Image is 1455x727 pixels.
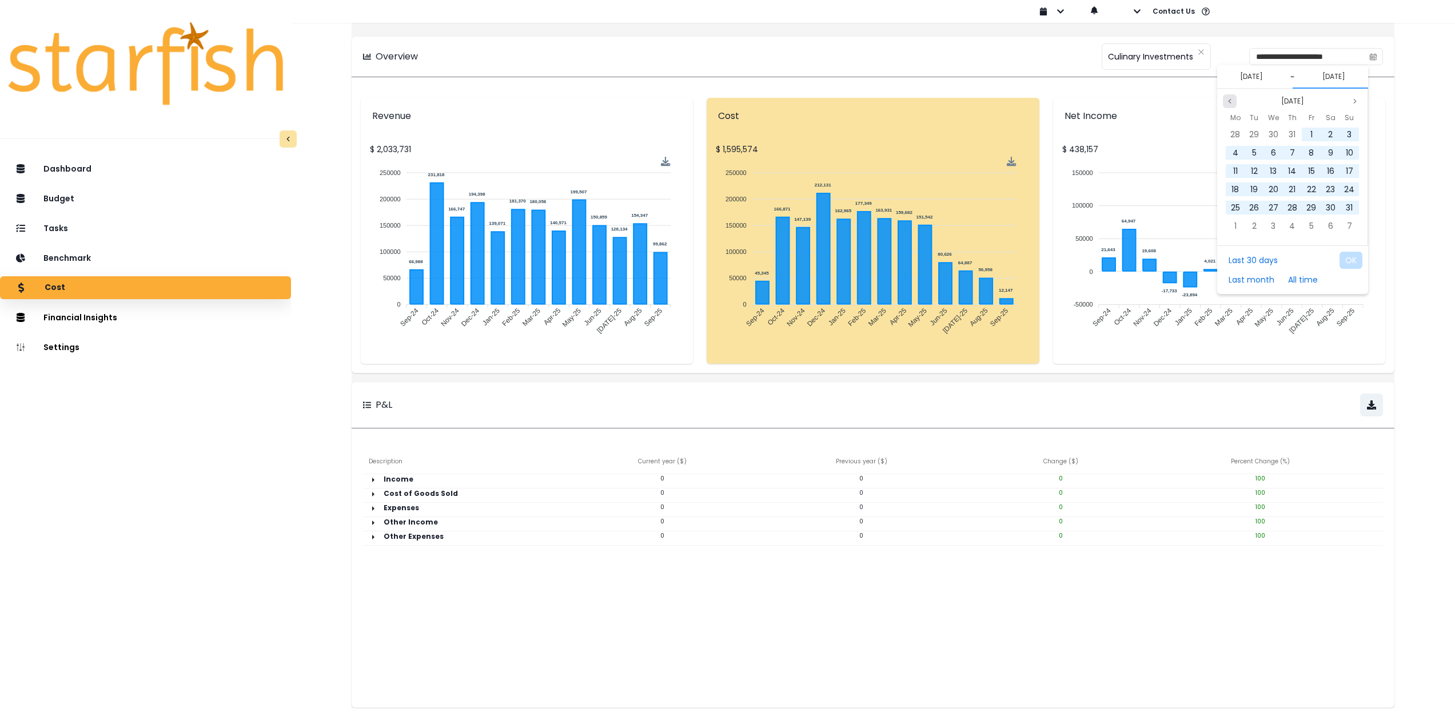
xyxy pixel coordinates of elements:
tspan: Oct-24 [766,307,787,327]
tspan: Jun-25 [583,307,603,327]
p: 0 [961,531,1161,540]
span: 3 [1271,220,1275,232]
tspan: 250000 [725,169,747,176]
tspan: Sep-25 [643,307,664,328]
span: 31 [1289,129,1295,140]
tspan: Jan-25 [827,307,847,327]
span: 28 [1230,129,1240,140]
button: Select month [1277,94,1309,108]
span: 5 [1309,220,1314,232]
button: OK [1340,252,1362,269]
div: Menu [1007,157,1016,166]
span: 7 [1347,220,1352,232]
strong: Other Expenses [384,531,444,541]
tspan: Jun-25 [928,307,949,327]
span: Fr [1309,111,1314,125]
tspan: Sep-25 [988,307,1010,328]
tspan: Sep-24 [398,307,420,328]
span: Su [1345,111,1354,125]
span: 15 [1308,165,1315,177]
span: 6 [1271,147,1276,158]
tspan: Feb-25 [1193,307,1214,328]
div: 15 Aug 2025 [1302,162,1321,180]
span: 9 [1328,147,1333,158]
span: 7 [1290,147,1295,158]
tspan: 200000 [725,196,747,202]
div: 23 Aug 2025 [1321,180,1340,198]
tspan: May-25 [1253,307,1274,328]
div: Aug 2025 [1226,110,1359,235]
span: 1 [1310,129,1313,140]
div: Change ( $ ) [961,451,1161,474]
button: Previous month [1223,94,1237,108]
span: arrow right [369,490,378,499]
div: 01 Aug 2025 [1302,125,1321,144]
tspan: Mar-25 [867,307,888,328]
span: 6 [1328,220,1333,232]
span: Sa [1326,111,1336,125]
svg: arrow right [369,518,378,527]
div: Tuesday [1245,110,1263,125]
tspan: 150000 [1072,169,1093,176]
span: 29 [1249,129,1259,140]
div: 13 Aug 2025 [1264,162,1283,180]
div: Description [363,451,563,474]
div: 02 Aug 2025 [1321,125,1340,144]
tspan: Apr-25 [542,306,563,327]
svg: arrow right [369,475,378,484]
div: 05 Sep 2025 [1302,217,1321,235]
tspan: Dec-24 [806,307,827,328]
div: 29 Aug 2025 [1302,198,1321,217]
p: 0 [563,474,762,483]
div: 31 Jul 2025 [1283,125,1302,144]
div: 30 Aug 2025 [1321,198,1340,217]
strong: Other Income [384,517,438,527]
tspan: Aug-25 [1314,306,1336,327]
tspan: 100000 [380,248,401,255]
span: 10 [1346,147,1353,158]
strong: Cost of Goods Sold [384,488,458,498]
tspan: [DATE]-25 [595,307,623,335]
tspan: Jun-25 [1274,307,1295,327]
p: 0 [961,503,1161,511]
span: 20 [1269,184,1278,195]
div: 28 Jul 2025 [1226,125,1245,144]
tspan: Mar-25 [1213,307,1234,328]
button: Next month [1348,94,1362,108]
span: We [1268,111,1279,125]
div: 28 Aug 2025 [1283,198,1302,217]
img: Download Cost [1007,157,1016,166]
span: 8 [1309,147,1314,158]
div: 04 Sep 2025 [1283,217,1302,235]
p: 100 [1161,531,1360,540]
span: 28 [1287,202,1297,213]
svg: arrow right [369,504,378,513]
span: 4 [1233,147,1238,158]
div: 12 Aug 2025 [1245,162,1263,180]
span: 31 [1346,202,1353,213]
span: 12 [1251,165,1258,177]
svg: page previous [1226,98,1233,105]
tspan: 150000 [380,222,401,229]
button: Select end date [1318,70,1350,84]
p: 0 [563,517,762,526]
img: Download Revenue [661,157,671,166]
span: 5 [1252,147,1257,158]
tspan: Sep-24 [745,307,766,328]
tspan: May-25 [907,307,928,328]
div: 05 Aug 2025 [1245,144,1263,162]
span: 24 [1344,184,1354,195]
tspan: Aug-25 [968,306,990,327]
tspan: 0 [743,301,747,308]
tspan: 150000 [725,222,747,229]
div: 03 Aug 2025 [1340,125,1359,144]
div: 31 Aug 2025 [1340,198,1359,217]
tspan: 50000 [1075,235,1093,242]
p: 0 [762,503,962,511]
span: arrow right [369,533,378,542]
p: 0 [762,531,962,540]
button: Clear [1198,46,1205,58]
tspan: 50000 [729,275,747,281]
div: 04 Aug 2025 [1226,144,1245,162]
strong: Expenses [384,503,419,513]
